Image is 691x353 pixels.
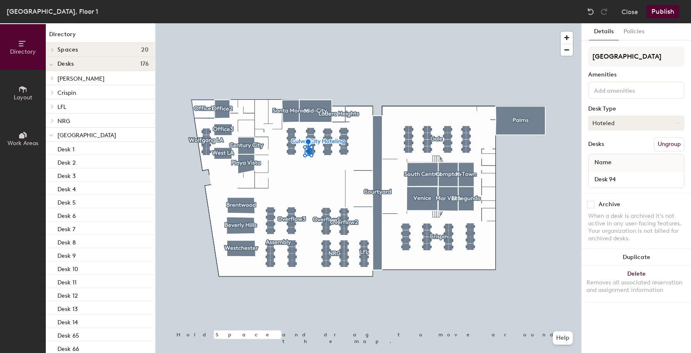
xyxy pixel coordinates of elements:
p: Desk 9 [57,250,76,259]
p: Desk 14 [57,316,78,326]
button: Ungroup [654,137,684,151]
p: Desk 13 [57,303,78,313]
p: Desk 6 [57,210,76,220]
p: Desk 5 [57,197,76,206]
p: Desk 11 [57,276,77,286]
span: Desks [57,61,74,67]
p: Desk 65 [57,330,79,339]
span: Name [590,155,616,170]
button: DeleteRemoves all associated reservation and assignment information [582,266,691,302]
h1: Directory [46,30,155,43]
span: 176 [140,61,149,67]
div: [GEOGRAPHIC_DATA], Floor 1 [7,6,98,17]
span: Directory [10,48,36,55]
button: Duplicate [582,249,691,266]
p: Desk 12 [57,290,78,299]
div: Removes all associated reservation and assignment information [587,279,686,294]
p: Desk 4 [57,183,76,193]
span: NRG [57,118,70,125]
span: LFL [57,104,66,111]
p: Desk 8 [57,237,76,246]
span: Work Areas [7,140,38,147]
input: Unnamed desk [590,173,682,185]
button: Publish [646,5,679,18]
div: Amenities [588,72,684,78]
button: Policies [619,23,649,40]
p: Desk 7 [57,223,75,233]
p: Desk 10 [57,263,78,273]
input: Add amenities [592,85,667,95]
span: [PERSON_NAME] [57,75,104,82]
button: Hoteled [588,116,684,131]
span: Layout [14,94,32,101]
p: Desk 1 [57,143,75,153]
button: Details [589,23,619,40]
img: Undo [587,7,595,16]
button: Help [553,331,573,345]
p: Desk 2 [57,157,76,166]
span: [GEOGRAPHIC_DATA] [57,132,116,139]
div: Archive [599,201,620,208]
span: Spaces [57,47,78,53]
span: 20 [141,47,149,53]
div: When a desk is archived it's not active in any user-facing features. Your organization is not bil... [588,212,684,242]
p: Desk 3 [57,170,76,180]
div: Desk Type [588,106,684,112]
p: Desk 66 [57,343,79,353]
img: Redo [600,7,608,16]
div: Desks [588,141,604,148]
button: Close [621,5,638,18]
span: Crispin [57,89,76,96]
